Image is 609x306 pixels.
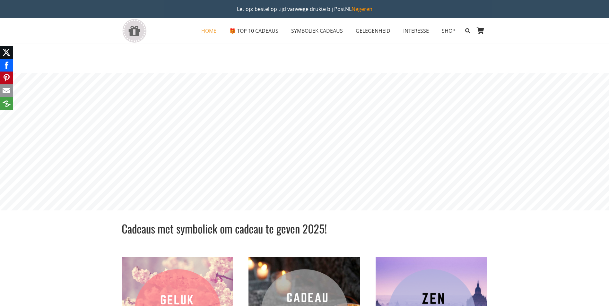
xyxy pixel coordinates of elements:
[356,27,390,34] span: GELEGENHEID
[474,18,488,44] a: Winkelwagen
[462,23,473,39] a: Zoeken
[195,23,223,39] a: HOMEHOME Menu
[122,19,147,43] a: gift-box-icon-grey-inspirerendwinkelen
[201,27,216,34] span: HOME
[397,23,435,39] a: INTERESSEINTERESSE Menu
[352,5,372,13] a: Negeren
[223,23,285,39] a: 🎁 TOP 10 CADEAUS🎁 TOP 10 CADEAUS Menu
[291,27,343,34] span: SYMBOLIEK CADEAUS
[122,221,488,236] h1: Cadeaus met symboliek om cadeau te geven 2025!
[435,23,462,39] a: SHOPSHOP Menu
[285,23,349,39] a: SYMBOLIEK CADEAUSSYMBOLIEK CADEAUS Menu
[442,27,456,34] span: SHOP
[229,27,278,34] span: 🎁 TOP 10 CADEAUS
[349,23,397,39] a: GELEGENHEIDGELEGENHEID Menu
[403,27,429,34] span: INTERESSE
